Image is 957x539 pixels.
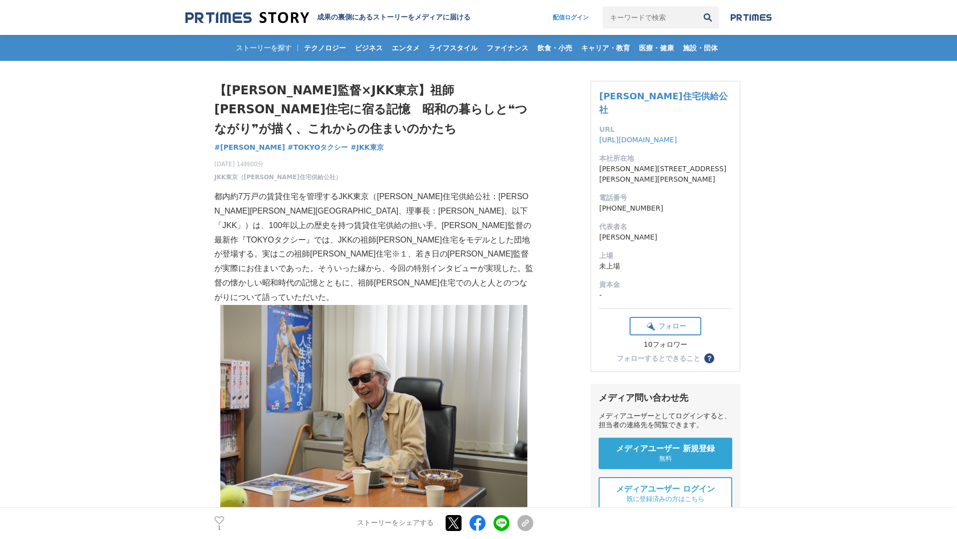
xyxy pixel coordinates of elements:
[185,11,471,24] a: 成果の裏側にあるストーリーをメディアに届ける 成果の裏側にあるストーリーをメディアに届ける
[635,35,678,61] a: 医療・健康
[599,290,732,300] dd: -
[630,317,701,335] button: フォロー
[350,143,384,152] span: #JKK東京
[214,190,533,304] p: 都内約7万戸の賃貸住宅を管理するJKK東京（[PERSON_NAME]住宅供給公社：[PERSON_NAME][PERSON_NAME][GEOGRAPHIC_DATA]、理事長：[PERSON...
[599,153,732,164] dt: 本社所在地
[679,35,722,61] a: 施設・団体
[214,81,533,138] h1: 【[PERSON_NAME]監督×JKK東京】祖師[PERSON_NAME]住宅に宿る記憶 昭和の暮らしと❝つながり❞が描く、これからの住まいのかたち
[425,35,481,61] a: ライフスタイル
[603,6,697,28] input: キーワードで検索
[533,35,576,61] a: 飲食・小売
[214,160,341,169] span: [DATE] 14時00分
[482,35,532,61] a: ファイナンス
[731,13,772,21] img: prtimes
[706,355,713,362] span: ？
[599,203,732,214] dd: [PHONE_NUMBER]
[388,43,424,52] span: エンタメ
[635,43,678,52] span: 医療・健康
[300,43,350,52] span: テクノロジー
[599,477,732,511] a: メディアユーザー ログイン 既に登録済みの方はこちら
[351,43,387,52] span: ビジネス
[599,261,732,271] dd: 未上場
[185,11,309,24] img: 成果の裏側にあるストーリーをメディアに届ける
[599,124,732,135] dt: URL
[599,251,732,261] dt: 上場
[317,13,471,22] h2: 成果の裏側にあるストーリーをメディアに届ける
[577,43,634,52] span: キャリア・教育
[599,222,732,232] dt: 代表者名
[543,6,599,28] a: 配信ログイン
[214,143,285,152] span: #[PERSON_NAME]
[357,519,434,528] p: ストーリーをシェアする
[350,142,384,153] a: #JKK東京
[533,43,576,52] span: 飲食・小売
[577,35,634,61] a: キャリア・教育
[300,35,350,61] a: テクノロジー
[599,392,732,404] div: メディア問い合わせ先
[599,412,732,430] div: メディアユーザーとしてログインすると、担当者の連絡先を閲覧できます。
[425,43,481,52] span: ライフスタイル
[630,340,701,349] div: 10フォロワー
[220,305,527,510] img: thumbnail_0fe8d800-4b64-11f0-a60d-cfae4edd808c.JPG
[599,193,732,203] dt: 電話番号
[599,91,727,115] a: [PERSON_NAME]住宅供給公社
[214,526,224,531] p: 1
[697,6,719,28] button: 検索
[704,353,714,363] button: ？
[659,454,672,463] span: 無料
[388,35,424,61] a: エンタメ
[599,164,732,185] dd: [PERSON_NAME][STREET_ADDRESS][PERSON_NAME][PERSON_NAME]
[627,495,704,504] span: 既に登録済みの方はこちら
[599,438,732,469] a: メディアユーザー 新規登録 無料
[599,232,732,243] dd: [PERSON_NAME]
[288,142,348,153] a: #TOKYOタクシー
[616,444,715,454] span: メディアユーザー 新規登録
[617,355,700,362] div: フォローするとできること
[214,142,285,153] a: #[PERSON_NAME]
[288,143,348,152] span: #TOKYOタクシー
[616,484,715,495] span: メディアユーザー ログイン
[679,43,722,52] span: 施設・団体
[214,173,341,182] a: JKK東京（[PERSON_NAME]住宅供給公社）
[482,43,532,52] span: ファイナンス
[599,279,732,290] dt: 資本金
[599,136,677,144] a: [URL][DOMAIN_NAME]
[351,35,387,61] a: ビジネス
